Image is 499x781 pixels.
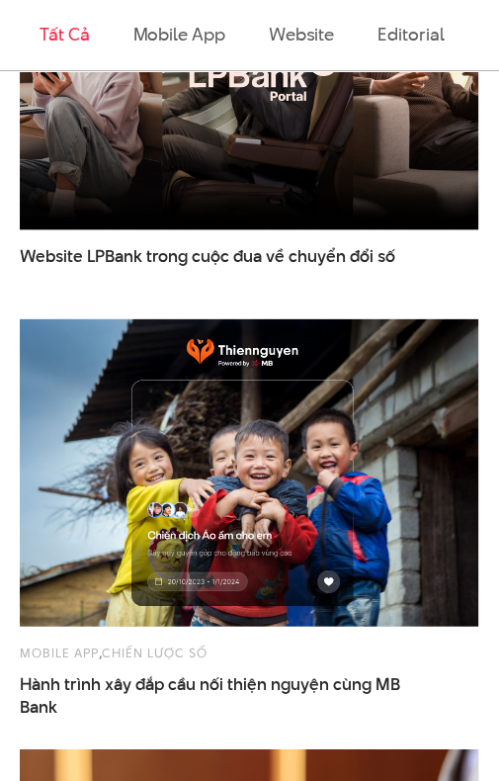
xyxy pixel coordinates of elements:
[289,243,346,267] span: chuyển
[377,243,395,267] span: số
[87,243,142,267] span: LPBank
[20,244,415,290] a: Website LPBank trong cuộc đua về chuyển đổi số
[20,672,415,718] span: Hành trình xây đắp cầu nối thiện nguyện cùng MB
[20,318,478,626] img: thumb
[350,243,374,267] span: đổi
[192,243,229,267] span: cuộc
[20,672,415,718] a: Hành trình xây đắp cầu nối thiện nguyện cùng MBBank
[146,243,188,267] span: trong
[20,643,99,660] a: Mobile app
[102,643,208,660] a: Chiến lược số
[233,243,262,267] span: đua
[269,22,334,46] a: Website
[20,695,57,718] span: Bank
[40,22,89,46] a: Tất cả
[20,243,83,267] span: Website
[266,243,285,267] span: về
[132,22,224,46] a: Mobile app
[20,641,478,662] div: ,
[377,22,444,46] a: Editorial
